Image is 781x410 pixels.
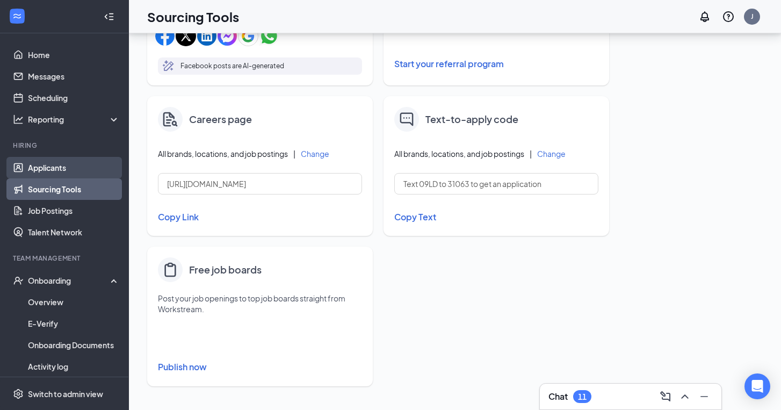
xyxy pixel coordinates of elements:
img: facebookMessengerIcon [218,26,237,46]
h4: Free job boards [189,262,262,277]
a: Activity log [28,356,120,377]
p: Post your job openings to top job boards straight from Workstream. [158,293,362,314]
h1: Sourcing Tools [147,8,239,26]
div: Team Management [13,254,118,263]
button: Change [537,150,566,157]
a: Scheduling [28,87,120,109]
svg: ChevronUp [678,390,691,403]
svg: Collapse [104,11,114,22]
div: Reporting [28,114,120,125]
img: linkedinIcon [197,26,216,46]
svg: QuestionInfo [722,10,735,23]
svg: Minimize [698,390,711,403]
div: | [293,148,295,160]
img: careers [163,112,178,127]
h4: Careers page [189,112,252,127]
div: Switch to admin view [28,389,103,399]
a: Job Postings [28,200,120,221]
div: Onboarding [28,275,111,286]
img: text [400,112,414,126]
button: Minimize [696,388,713,405]
div: Open Intercom Messenger [744,373,770,399]
button: Copy Link [158,208,362,226]
a: Home [28,44,120,66]
span: All brands, locations, and job postings [394,148,524,159]
button: Change [301,150,329,157]
button: Copy Text [394,208,598,226]
p: Facebook posts are AI-generated [180,61,284,71]
img: facebookIcon [155,26,175,46]
svg: UserCheck [13,275,24,286]
h3: Chat [548,391,568,402]
button: ChevronUp [676,388,693,405]
img: clipboard [162,261,179,278]
svg: ComposeMessage [659,390,672,403]
div: | [530,148,532,160]
a: Talent Network [28,221,120,243]
button: ComposeMessage [657,388,674,405]
svg: MagicPencil [162,60,175,73]
a: Sourcing Tools [28,178,120,200]
img: googleIcon [238,26,258,46]
a: E-Verify [28,313,120,334]
a: Overview [28,291,120,313]
img: whatsappIcon [259,26,279,46]
a: Applicants [28,157,120,178]
a: Messages [28,66,120,87]
svg: Notifications [698,10,711,23]
svg: Analysis [13,114,24,125]
button: Publish now [158,358,362,376]
div: J [751,12,754,21]
h4: Text-to-apply code [425,112,518,127]
a: Onboarding Documents [28,334,120,356]
div: 11 [578,392,587,401]
span: All brands, locations, and job postings [158,148,288,159]
img: xIcon [176,26,196,46]
svg: Settings [13,389,24,399]
button: Start your referral program [394,53,598,75]
svg: WorkstreamLogo [12,11,23,21]
div: Hiring [13,141,118,150]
